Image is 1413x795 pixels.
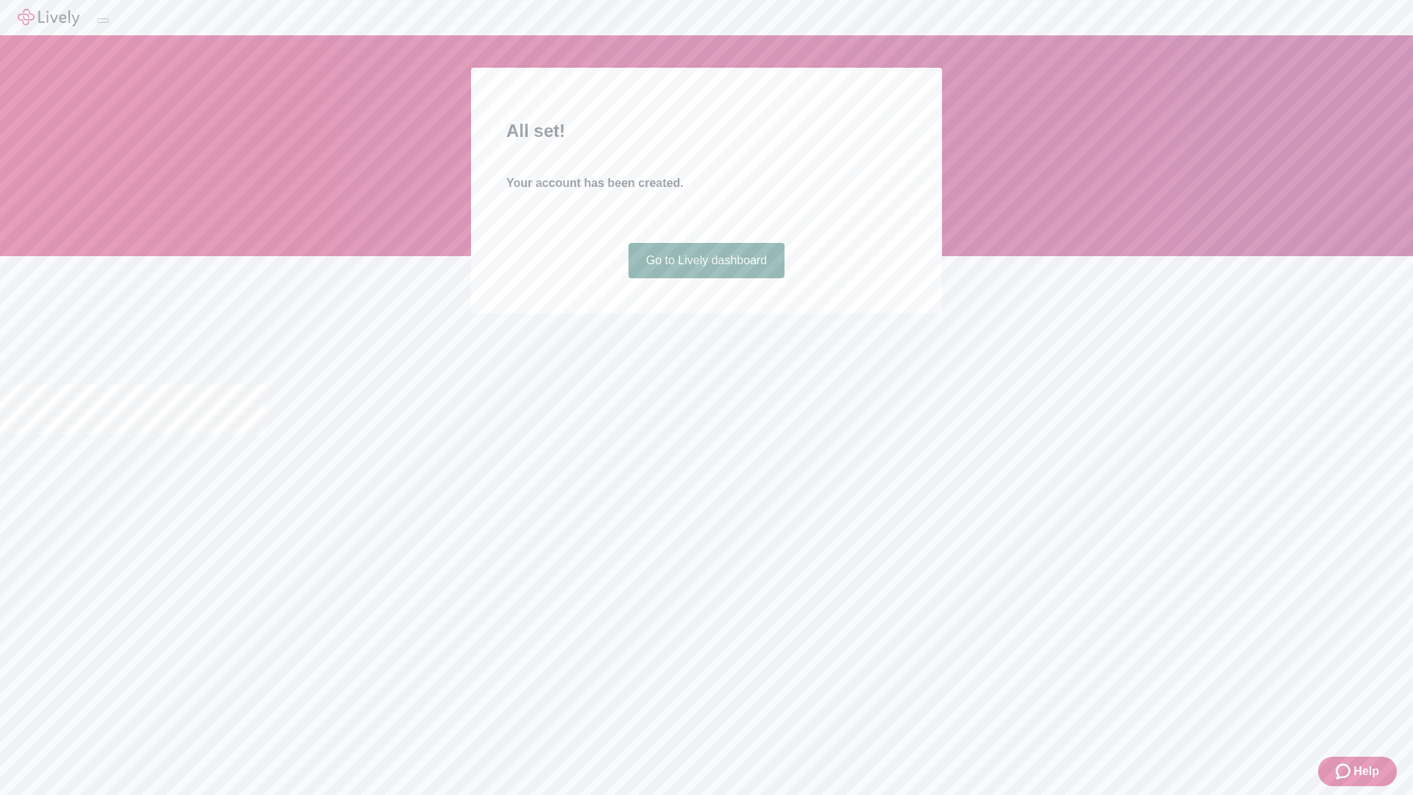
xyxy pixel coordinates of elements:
[1336,763,1353,780] svg: Zendesk support icon
[18,9,79,26] img: Lively
[97,18,109,23] button: Log out
[1318,757,1397,786] button: Zendesk support iconHelp
[506,118,907,144] h2: All set!
[1353,763,1379,780] span: Help
[628,243,785,278] a: Go to Lively dashboard
[506,174,907,192] h4: Your account has been created.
